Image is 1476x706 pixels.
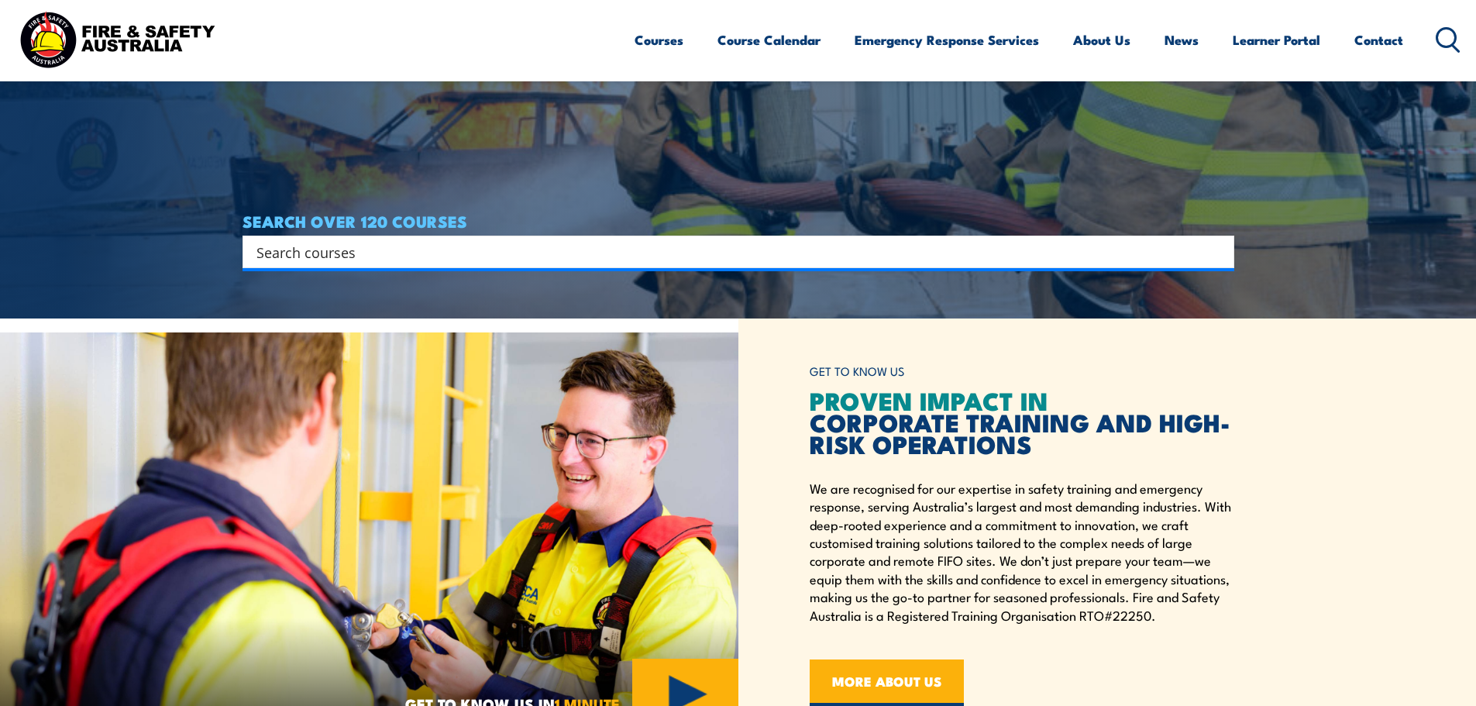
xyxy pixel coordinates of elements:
input: Search input [256,240,1200,263]
a: News [1165,19,1199,60]
h2: CORPORATE TRAINING AND HIGH-RISK OPERATIONS [810,389,1234,454]
a: MORE ABOUT US [810,660,964,706]
span: PROVEN IMPACT IN [810,381,1048,419]
a: Emergency Response Services [855,19,1039,60]
a: Course Calendar [717,19,821,60]
a: Learner Portal [1233,19,1320,60]
p: We are recognised for our expertise in safety training and emergency response, serving Australia’... [810,479,1234,624]
button: Search magnifier button [1207,241,1229,263]
a: Contact [1354,19,1403,60]
a: Courses [635,19,683,60]
a: About Us [1073,19,1130,60]
h4: SEARCH OVER 120 COURSES [243,212,1234,229]
form: Search form [260,241,1203,263]
h6: GET TO KNOW US [810,357,1234,386]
